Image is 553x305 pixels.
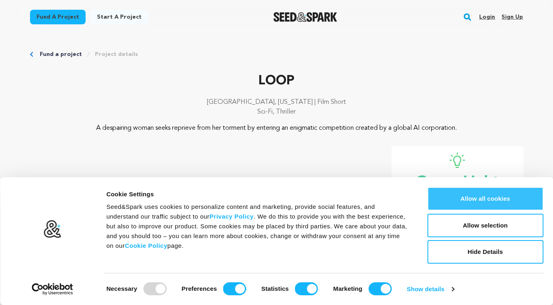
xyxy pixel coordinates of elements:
button: Allow selection [427,214,543,237]
a: Privacy Policy [209,213,254,220]
button: Hide Details [427,240,543,264]
a: Cookie Policy [125,242,168,249]
strong: Preferences [182,285,217,292]
div: Cookie Settings [106,189,409,199]
a: Seed&Spark Homepage [273,12,337,22]
div: Seed&Spark uses cookies to personalize content and marketing, provide social features, and unders... [106,202,409,251]
strong: Marketing [333,285,362,292]
strong: Statistics [261,285,289,292]
a: Show details [407,283,454,295]
p: A despairing woman seeks reprieve from her torment by entering an enigmatic competition created b... [79,123,474,133]
p: LOOP [30,71,523,91]
a: Sign up [501,11,523,24]
p: Green Light [401,174,514,191]
a: Project details [95,50,138,58]
p: [GEOGRAPHIC_DATA], [US_STATE] | Film Short [30,97,523,107]
p: Sci-Fi, Thriller [30,107,523,117]
strong: Necessary [106,285,137,292]
img: Seed&Spark Logo Dark Mode [273,12,337,22]
button: Allow all cookies [427,187,543,210]
a: Login [479,11,495,24]
img: logo [43,220,62,238]
div: Breadcrumb [30,50,523,58]
a: Start a project [90,10,148,24]
a: Fund a project [30,10,86,24]
a: Usercentrics Cookiebot - opens in a new window [17,283,88,295]
a: Fund a project [40,50,82,58]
